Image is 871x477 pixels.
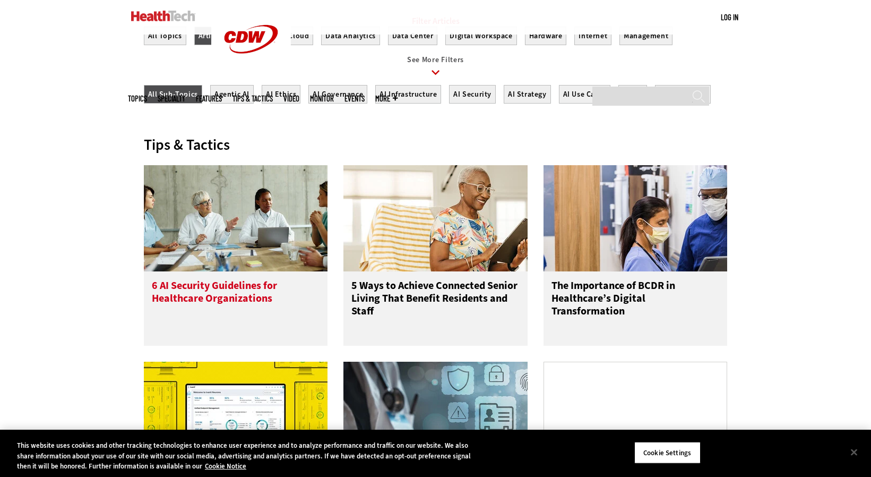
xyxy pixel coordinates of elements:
img: Ivanti Unified Endpoint Manager [144,362,328,468]
a: More information about your privacy [205,462,246,471]
div: User menu [721,12,738,23]
span: More [375,95,398,103]
a: Log in [721,12,738,22]
div: This website uses cookies and other tracking technologies to enhance user experience and to analy... [17,440,479,472]
a: MonITor [310,95,334,103]
img: Home [131,11,195,21]
a: Features [196,95,222,103]
button: AI Infrastructure [375,85,441,104]
a: Networking Solutions for Senior Living 5 Ways to Achieve Connected Senior Living That Benefit Res... [343,165,528,346]
button: AI Security [449,85,496,104]
img: Doctors reviewing tablet [544,165,728,271]
a: Events [344,95,365,103]
a: Doctors reviewing tablet The Importance of BCDR in Healthcare’s Digital Transformation [544,165,728,346]
img: Doctor using secure tablet [343,362,528,468]
a: Doctors meeting in the office 6 AI Security Guidelines for Healthcare Organizations [144,165,328,346]
span: Topics [128,95,147,103]
span: Specialty [158,95,185,103]
a: Tips & Tactics [232,95,273,103]
img: Networking Solutions for Senior Living [343,165,528,271]
h3: 6 AI Security Guidelines for Healthcare Organizations [152,279,320,322]
button: Cookie Settings [634,441,701,464]
h3: 5 Ways to Achieve Connected Senior Living That Benefit Residents and Staff [351,279,520,322]
a: Video [283,95,299,103]
button: Close [842,440,866,464]
h3: The Importance of BCDR in Healthcare’s Digital Transformation [551,279,720,322]
div: Tips & Tactics [144,135,728,154]
img: Doctors meeting in the office [144,165,328,271]
button: AI Use Cases [559,85,610,104]
a: See More Filters [144,56,728,85]
a: CDW [211,70,291,81]
button: AI Strategy [504,85,551,104]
